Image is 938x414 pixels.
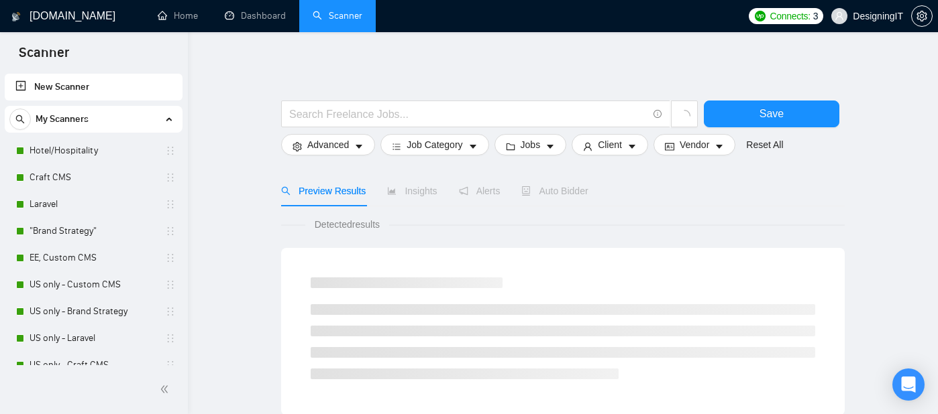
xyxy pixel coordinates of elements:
[30,164,157,191] a: Craft CMS
[30,298,157,325] a: US only - Brand Strategy
[36,106,89,133] span: My Scanners
[521,186,531,196] span: robot
[746,137,783,152] a: Reset All
[760,105,784,122] span: Save
[407,137,462,152] span: Job Category
[10,115,30,124] span: search
[30,191,157,218] a: Laravel
[30,245,157,271] a: EE, Custom CMS
[627,141,637,151] span: caret-down
[911,11,933,21] a: setting
[598,137,622,152] span: Client
[165,253,176,263] span: holder
[165,360,176,370] span: holder
[160,383,173,396] span: double-left
[165,306,176,317] span: holder
[281,134,375,155] button: settingAdvancedcaret-down
[521,137,541,152] span: Jobs
[30,325,157,352] a: US only - Laravel
[30,137,157,164] a: Hotel/Hospitality
[165,172,176,183] span: holder
[654,110,662,119] span: info-circle
[583,141,592,151] span: user
[165,145,176,156] span: holder
[678,110,690,122] span: loading
[9,109,31,130] button: search
[494,134,567,155] button: folderJobscaret-down
[305,217,389,232] span: Detected results
[165,226,176,236] span: holder
[813,9,819,23] span: 3
[165,279,176,290] span: holder
[912,11,932,21] span: setting
[165,333,176,344] span: holder
[380,134,488,155] button: barsJob Categorycaret-down
[459,186,468,196] span: notification
[11,6,21,27] img: logo
[387,186,437,196] span: Insights
[654,134,735,155] button: idcardVendorcaret-down
[755,11,766,21] img: upwork-logo.png
[665,141,674,151] span: idcard
[715,141,724,151] span: caret-down
[15,74,172,100] a: New Scanner
[281,186,366,196] span: Preview Results
[225,10,286,21] a: dashboardDashboard
[468,141,478,151] span: caret-down
[459,186,501,196] span: Alerts
[770,9,810,23] span: Connects:
[387,186,397,196] span: area-chart
[572,134,648,155] button: userClientcaret-down
[281,186,291,196] span: search
[307,137,349,152] span: Advanced
[354,141,364,151] span: caret-down
[892,368,925,401] div: Open Intercom Messenger
[289,106,647,123] input: Search Freelance Jobs...
[521,186,588,196] span: Auto Bidder
[835,11,844,21] span: user
[680,137,709,152] span: Vendor
[165,199,176,210] span: holder
[293,141,302,151] span: setting
[545,141,555,151] span: caret-down
[5,74,183,100] li: New Scanner
[704,100,839,127] button: Save
[30,218,157,245] a: "Brand Strategy"
[30,352,157,378] a: US only - Craft CMS
[30,271,157,298] a: US only - Custom CMS
[8,43,80,71] span: Scanner
[313,10,362,21] a: searchScanner
[506,141,515,151] span: folder
[911,5,933,27] button: setting
[392,141,401,151] span: bars
[158,10,198,21] a: homeHome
